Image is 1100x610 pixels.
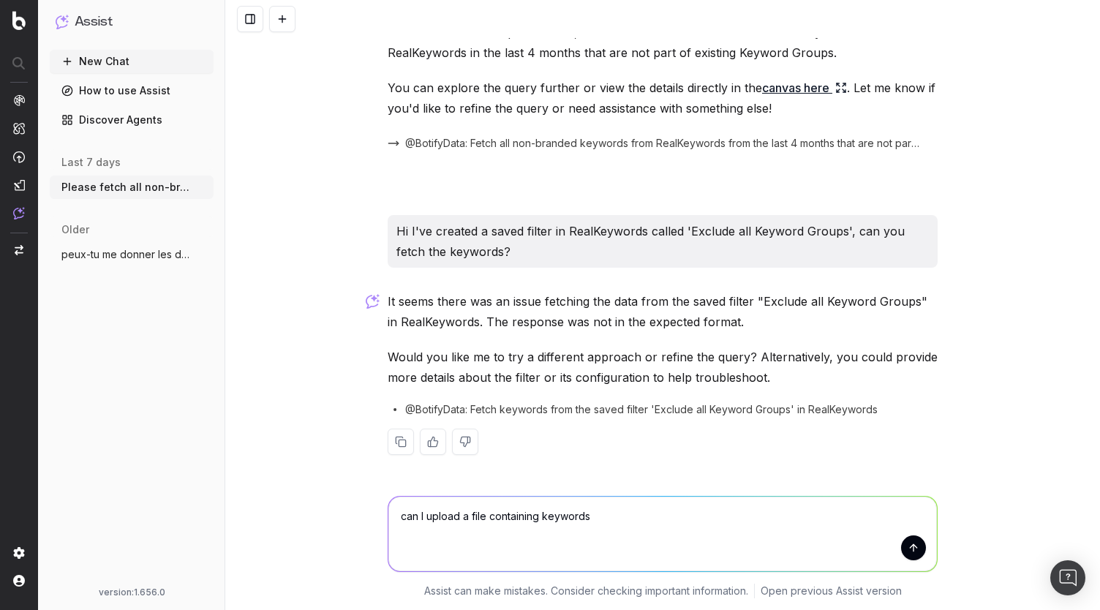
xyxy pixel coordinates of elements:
[13,207,25,219] img: Assist
[388,347,938,388] p: Would you like me to try a different approach or refine the query? Alternatively, you could provi...
[50,50,214,73] button: New Chat
[56,587,208,598] div: version: 1.656.0
[12,11,26,30] img: Botify logo
[762,78,847,98] a: canvas here
[61,247,190,262] span: peux-tu me donner les différents keyword
[50,176,214,199] button: Please fetch all non-branded keywords fr
[13,575,25,587] img: My account
[405,402,878,417] span: @BotifyData: Fetch keywords from the saved filter 'Exclude all Keyword Groups' in RealKeywords
[13,547,25,559] img: Setting
[61,155,121,170] span: last 7 days
[405,136,920,151] span: @BotifyData: Fetch all non-branded keywords from RealKeywords from the last 4 months that are not...
[15,245,23,255] img: Switch project
[56,12,208,32] button: Assist
[56,15,69,29] img: Assist
[50,108,214,132] a: Discover Agents
[61,222,89,237] span: older
[388,22,938,63] p: I have fetched the requested data, but it seems there are no non-branded keywords from RealKeywor...
[13,122,25,135] img: Intelligence
[13,151,25,163] img: Activation
[366,294,380,309] img: Botify assist logo
[1050,560,1085,595] div: Open Intercom Messenger
[13,179,25,191] img: Studio
[388,291,938,332] p: It seems there was an issue fetching the data from the saved filter "Exclude all Keyword Groups" ...
[388,78,938,118] p: You can explore the query further or view the details directly in the . Let me know if you'd like...
[75,12,113,32] h1: Assist
[396,221,929,262] p: Hi I've created a saved filter in RealKeywords called 'Exclude all Keyword Groups', can you fetch...
[13,94,25,106] img: Analytics
[424,584,748,598] p: Assist can make mistakes. Consider checking important information.
[388,136,938,151] button: @BotifyData: Fetch all non-branded keywords from RealKeywords from the last 4 months that are not...
[50,243,214,266] button: peux-tu me donner les différents keyword
[388,497,937,571] textarea: can I upload a file containing keywor
[50,79,214,102] a: How to use Assist
[761,584,902,598] a: Open previous Assist version
[61,180,190,195] span: Please fetch all non-branded keywords fr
